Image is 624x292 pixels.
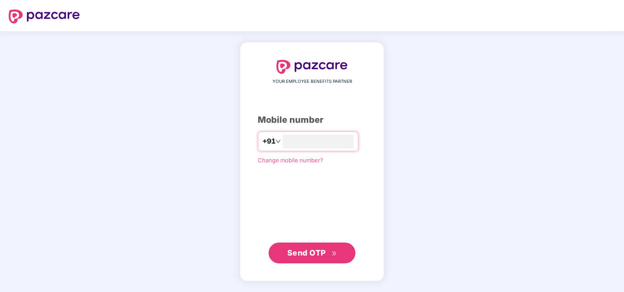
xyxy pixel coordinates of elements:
[258,157,323,164] a: Change mobile number?
[269,243,355,263] button: Send OTPdouble-right
[273,78,352,85] span: YOUR EMPLOYEE BENEFITS PARTNER
[263,136,276,147] span: +91
[332,251,337,256] span: double-right
[9,10,80,23] img: logo
[287,248,326,257] span: Send OTP
[258,113,366,127] div: Mobile number
[276,139,281,144] span: down
[276,60,348,74] img: logo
